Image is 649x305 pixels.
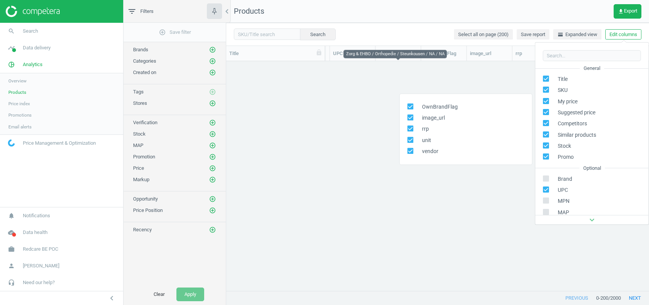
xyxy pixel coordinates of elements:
span: Products [8,89,26,95]
span: MAP [133,142,143,148]
span: Analytics [23,61,43,68]
span: 0 - 200 [596,295,608,302]
button: next [621,291,649,305]
button: Save report [517,29,549,40]
button: Apply [176,288,204,301]
span: Price index [8,101,30,107]
div: Title [229,50,322,57]
span: image_url [418,114,445,122]
span: Data health [23,229,48,236]
div: General [580,65,604,72]
span: Title [554,76,568,83]
span: / 2000 [608,295,621,302]
i: add_circle_outline [159,29,166,36]
span: Similar products [554,131,596,139]
span: Price [133,165,144,171]
i: filter_list [127,7,136,16]
i: horizontal_split [557,32,563,38]
i: chevron_left [222,7,232,16]
button: add_circle_outline [209,195,216,203]
i: chevron_left [107,294,116,303]
span: Filters [140,8,154,15]
span: Tags [133,89,144,95]
span: Brand [554,175,572,183]
span: Stores [133,100,147,106]
span: Save filter [159,29,191,36]
span: Need our help? [23,279,55,286]
span: rrp [418,126,429,133]
span: Stock [133,131,146,137]
button: add_circle_outline [209,164,216,172]
span: Categories [133,58,156,64]
span: Promotion [133,154,155,160]
div: image_url [470,50,509,57]
span: Markup [133,177,149,182]
i: timeline [4,41,19,55]
span: SKU [554,87,568,94]
span: Brands [133,47,148,52]
span: Suggested price [554,109,595,116]
button: previous [557,291,596,305]
i: add_circle_outline [209,119,216,126]
button: Clear [146,288,173,301]
span: Promo [554,153,574,161]
span: Search [23,28,38,35]
i: expand_more [587,215,597,224]
i: headset_mic [4,275,19,290]
img: wGWNvw8QSZomAAAAABJRU5ErkJggg== [8,139,15,147]
span: Products [234,6,264,16]
i: notifications [4,209,19,223]
i: add_circle_outline [209,153,216,160]
i: add_circle_outline [209,46,216,53]
span: Redcare BE POC [23,246,58,253]
span: Recency [133,227,152,232]
button: chevron_left [102,293,121,303]
i: add_circle_outline [209,176,216,183]
span: vendor [418,148,438,155]
i: pie_chart_outlined [4,57,19,72]
span: Data delivery [23,44,51,51]
span: Price Management & Optimization [23,140,96,147]
input: SKU/Title search [234,28,300,40]
button: add_circle_outline [209,57,216,65]
span: Competitors [554,120,587,127]
span: Save report [521,31,545,38]
span: MPN [554,198,570,205]
span: My price [554,98,578,105]
div: grid [226,61,649,283]
span: MAP [554,209,569,216]
button: add_circle_outline [209,176,216,183]
i: add_circle_outline [209,207,216,214]
span: Created on [133,70,156,75]
span: unit [418,137,431,144]
span: Export [618,8,637,14]
div: Optional [579,165,605,172]
button: add_circle_outline [209,100,216,107]
i: work [4,242,19,256]
span: Opportunity [133,196,158,202]
button: add_circle_outline [209,69,216,76]
span: Price Position [133,207,163,213]
i: add_circle_outline [209,196,216,202]
button: add_circle_outline [209,153,216,161]
button: get_appExport [614,4,641,19]
span: Notifications [23,212,50,219]
span: Select all on page (200) [458,31,509,38]
span: Promotions [8,112,32,118]
i: add_circle_outline [209,226,216,233]
i: get_app [618,8,624,14]
i: add_circle_outline [209,58,216,65]
button: add_circle_outline [209,226,216,234]
i: cloud_done [4,225,19,240]
span: Email alerts [8,124,32,130]
i: search [4,24,19,38]
button: add_circle_outline [209,119,216,126]
button: add_circle_outline [209,142,216,149]
span: [PERSON_NAME] [23,262,59,269]
div: Zorg & EHBO / Orthopedie / Steunkousen / NA / NA [343,50,447,58]
button: Edit columns [605,29,641,40]
button: add_circle_outline [209,88,216,96]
